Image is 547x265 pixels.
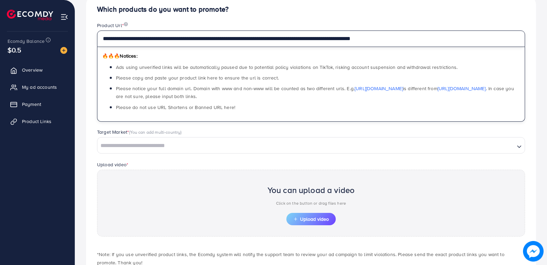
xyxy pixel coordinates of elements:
a: Payment [5,97,70,111]
label: Upload video [97,161,128,168]
h4: Which products do you want to promote? [97,5,525,14]
input: Search for option [98,141,514,151]
span: Ads using unverified links will be automatically paused due to potential policy violations on Tik... [116,64,457,71]
img: image [523,241,544,262]
h2: You can upload a video [267,185,355,195]
span: Please notice your full domain url. Domain with www and non-www will be counted as two different ... [116,85,514,100]
span: Please do not use URL Shortens or Banned URL here! [116,104,235,111]
a: Product Links [5,115,70,128]
img: logo [7,10,53,20]
span: 🔥🔥🔥 [102,52,120,59]
img: image [124,22,128,26]
a: [URL][DOMAIN_NAME] [355,85,403,92]
span: Payment [22,101,41,108]
div: Search for option [97,137,525,154]
a: [URL][DOMAIN_NAME] [438,85,486,92]
span: Notices: [102,52,138,59]
p: Click on the button or drag files here [267,199,355,207]
span: Please copy and paste your product link here to ensure the url is correct. [116,74,279,81]
img: image [60,47,67,54]
span: Product Links [22,118,51,125]
span: Ecomdy Balance [8,38,45,45]
span: $0.5 [8,45,22,55]
span: (You can add multi-country) [129,129,181,135]
span: Overview [22,67,43,73]
span: My ad accounts [22,84,57,91]
label: Target Market [97,129,182,135]
a: Overview [5,63,70,77]
button: Upload video [286,213,336,225]
a: My ad accounts [5,80,70,94]
label: Product Url [97,22,128,29]
img: menu [60,13,68,21]
span: Upload video [293,217,329,221]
